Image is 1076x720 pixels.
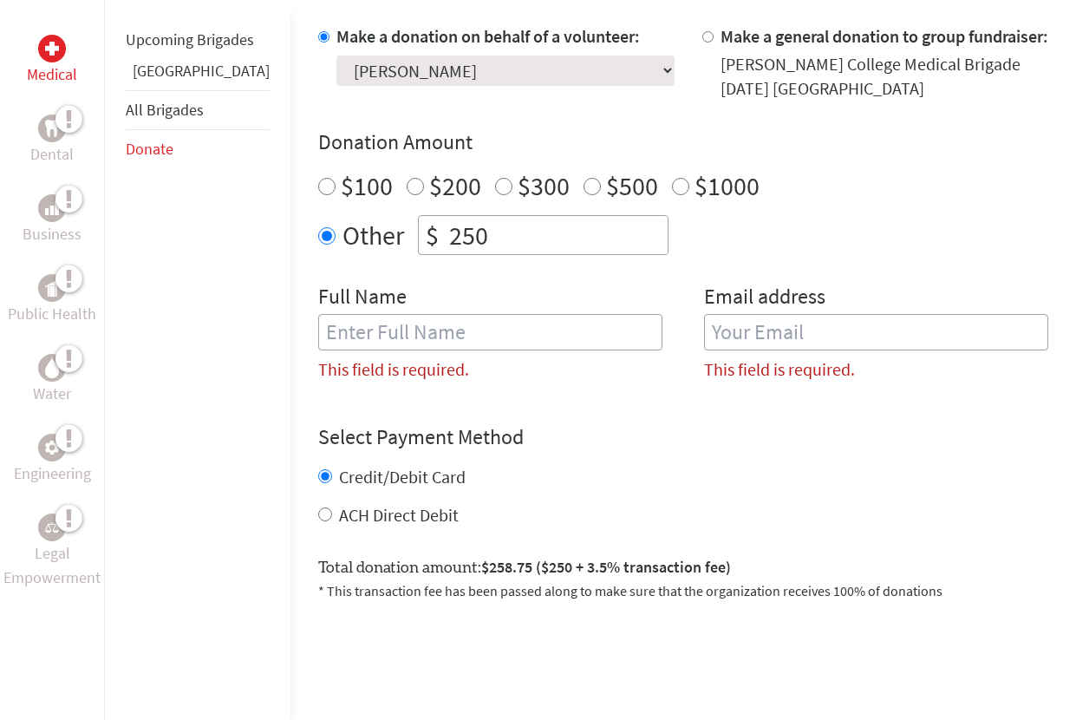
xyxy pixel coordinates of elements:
h4: Select Payment Method [318,423,1048,451]
li: Donate [126,130,270,168]
div: Water [38,354,66,382]
p: Water [33,382,71,406]
p: Legal Empowerment [3,541,101,590]
label: Make a donation on behalf of a volunteer: [336,25,640,47]
a: DentalDental [30,115,74,167]
label: This field is required. [704,357,855,382]
label: $1000 [695,169,760,202]
div: $ [419,216,446,254]
a: Legal EmpowermentLegal Empowerment [3,514,101,590]
label: Credit/Debit Card [339,466,466,488]
label: Email address [704,283,825,314]
input: Your Email [704,314,1048,350]
img: Legal Empowerment [45,522,59,533]
div: Dental [38,115,66,142]
img: Medical [45,42,59,56]
div: [PERSON_NAME] College Medical Brigade [DATE] [GEOGRAPHIC_DATA] [721,52,1048,101]
li: Upcoming Brigades [126,21,270,59]
div: Legal Empowerment [38,514,66,541]
div: Medical [38,35,66,62]
img: Water [45,357,59,377]
a: Public HealthPublic Health [8,274,96,326]
span: $258.75 ($250 + 3.5% transaction fee) [481,557,731,577]
iframe: reCAPTCHA [318,622,582,690]
div: Engineering [38,434,66,461]
a: Upcoming Brigades [126,29,254,49]
img: Engineering [45,441,59,455]
a: WaterWater [33,354,71,406]
img: Business [45,201,59,215]
label: ACH Direct Debit [339,504,459,526]
label: Make a general donation to group fundraiser: [721,25,1048,47]
p: Engineering [14,461,91,486]
a: All Brigades [126,100,204,120]
label: $300 [518,169,570,202]
label: Other [342,215,404,255]
input: Enter Full Name [318,314,662,350]
p: Dental [30,142,74,167]
img: Dental [45,120,59,136]
label: $500 [606,169,658,202]
label: Full Name [318,283,407,314]
li: Panama [126,59,270,90]
li: All Brigades [126,90,270,130]
p: * This transaction fee has been passed along to make sure that the organization receives 100% of ... [318,580,1048,601]
input: Enter Amount [446,216,668,254]
img: Public Health [45,279,59,297]
div: Business [38,194,66,222]
a: BusinessBusiness [23,194,82,246]
label: $100 [341,169,393,202]
div: Public Health [38,274,66,302]
a: MedicalMedical [27,35,77,87]
p: Public Health [8,302,96,326]
p: Business [23,222,82,246]
a: Donate [126,139,173,159]
label: $200 [429,169,481,202]
label: Total donation amount: [318,555,731,580]
a: [GEOGRAPHIC_DATA] [133,61,270,81]
label: This field is required. [318,357,469,382]
h4: Donation Amount [318,128,1048,156]
a: EngineeringEngineering [14,434,91,486]
p: Medical [27,62,77,87]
